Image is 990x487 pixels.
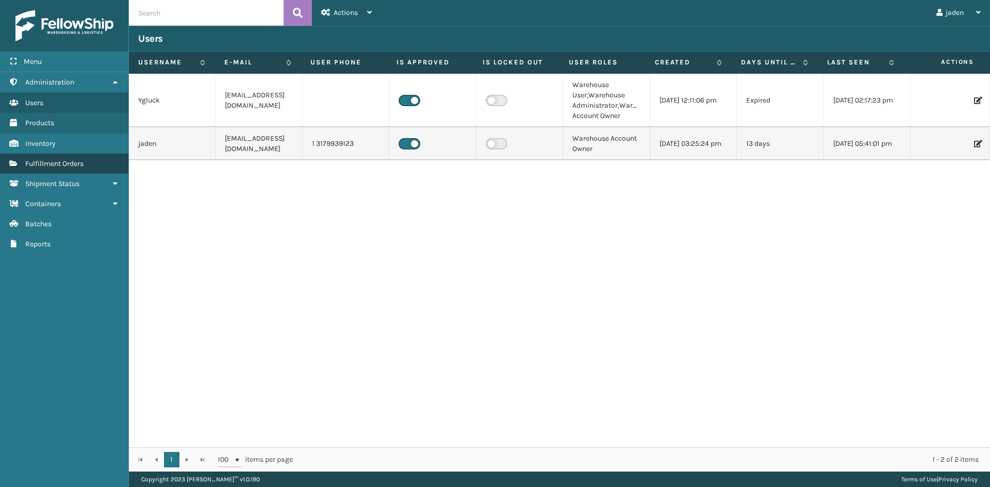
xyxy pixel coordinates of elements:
i: Edit [974,140,980,147]
span: Inventory [25,139,56,148]
h3: Users [138,32,163,45]
label: Created [655,58,712,67]
td: 13 days [737,127,823,160]
a: Terms of Use [901,476,937,483]
td: [DATE] 05:41:01 pm [824,127,911,160]
span: Products [25,119,54,127]
span: Containers [25,199,61,208]
span: Menu [24,57,42,66]
td: [EMAIL_ADDRESS][DOMAIN_NAME] [216,74,302,127]
span: Batches [25,220,52,228]
label: User Roles [569,58,636,67]
span: Reports [25,240,51,248]
label: User phone [310,58,377,67]
p: Copyright 2023 [PERSON_NAME]™ v 1.0.190 [141,472,260,487]
label: Username [138,58,195,67]
a: Privacy Policy [938,476,978,483]
td: 1 3179939123 [303,127,389,160]
span: Actions [334,8,358,17]
label: Is Approved [397,58,464,67]
a: 1 [164,452,179,467]
span: Shipment Status [25,179,79,188]
div: | [901,472,978,487]
td: [EMAIL_ADDRESS][DOMAIN_NAME] [216,127,302,160]
span: items per page [218,452,293,467]
td: jaden [129,127,216,160]
label: Days until password expires [741,58,798,67]
label: Is Locked Out [483,58,550,67]
label: Last Seen [827,58,884,67]
span: Actions [907,54,980,71]
span: 100 [218,455,233,465]
td: [DATE] 12:11:06 pm [650,74,737,127]
span: Fulfillment Orders [25,159,84,168]
span: Administration [25,78,74,87]
i: Edit [974,97,980,104]
span: Users [25,98,43,107]
td: Warehouse Account Owner [563,127,650,160]
td: Expired [737,74,823,127]
td: Warehouse User,Warehouse Administrator,Warehouse Account Owner [563,74,650,127]
label: E-mail [224,58,281,67]
td: Ygluck [129,74,216,127]
img: logo [15,10,113,41]
td: [DATE] 02:17:23 pm [824,74,911,127]
div: 1 - 2 of 2 items [307,455,979,465]
td: [DATE] 03:25:24 pm [650,127,737,160]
